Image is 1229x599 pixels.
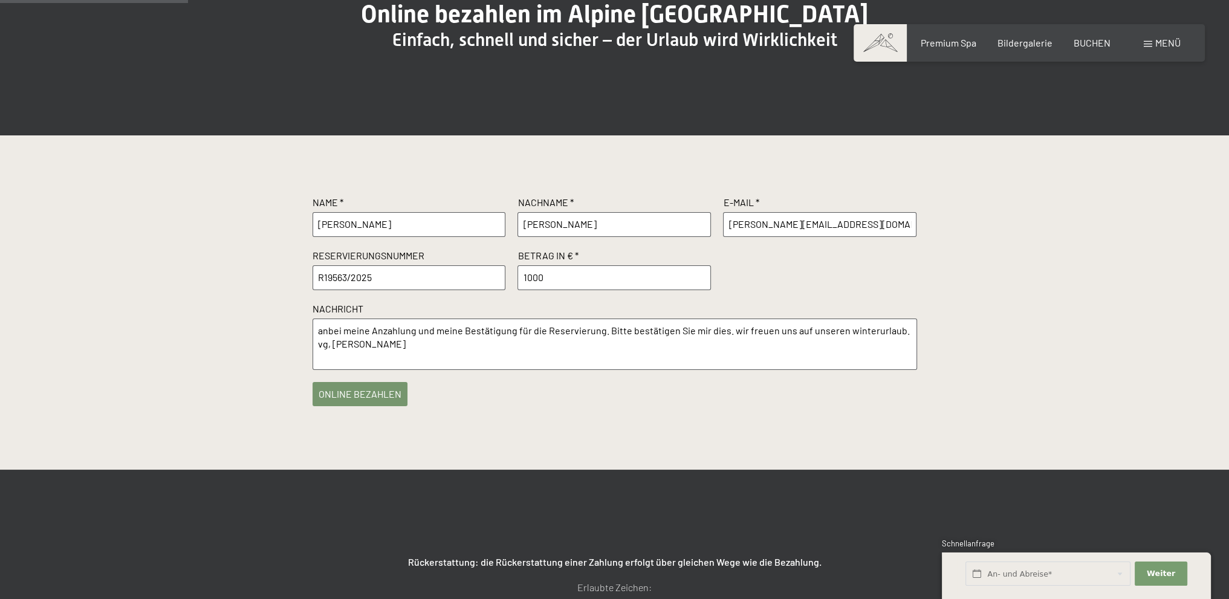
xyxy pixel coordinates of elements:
label: Nachname * [517,196,711,212]
span: Weiter [1147,568,1175,579]
span: Menü [1155,37,1181,48]
span: Schnellanfrage [942,539,994,548]
label: Nachricht [313,302,917,319]
a: Bildergalerie [997,37,1052,48]
label: Betrag in € * [517,249,711,265]
label: Name * [313,196,506,212]
a: BUCHEN [1074,37,1111,48]
p: Erlaubte Zeichen: [313,580,917,595]
a: Premium Spa [920,37,976,48]
label: Reservierungsnummer [313,249,506,265]
strong: Rückerstattung: die Rückerstattung einer Zahlung erfolgt über gleichen Wege wie die Bezahlung. [408,556,822,568]
button: online bezahlen [313,382,407,406]
span: Einfach, schnell und sicher – der Urlaub wird Wirklichkeit [392,29,837,50]
button: Weiter [1135,562,1187,586]
label: E-Mail * [723,196,916,212]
